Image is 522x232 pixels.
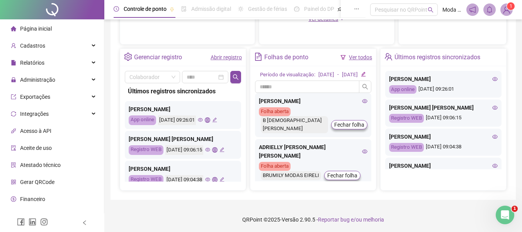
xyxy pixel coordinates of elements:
[20,77,55,83] span: Administração
[496,206,514,224] iframe: Intercom live chat
[20,179,54,185] span: Gerar QRCode
[170,7,174,12] span: pushpin
[308,16,338,22] span: Ver detalhes
[510,3,512,9] span: 1
[238,6,243,12] span: sun
[20,128,51,134] span: Acesso à API
[342,71,358,79] div: [DATE]
[492,134,498,139] span: eye
[318,71,334,79] div: [DATE]
[20,43,45,49] span: Cadastros
[11,111,16,117] span: sync
[165,175,203,185] div: [DATE] 09:04:38
[198,117,203,122] span: eye
[205,177,210,182] span: eye
[20,94,50,100] span: Exportações
[384,53,393,61] span: team
[308,16,345,22] a: Ver detalhes down
[492,163,498,168] span: eye
[11,196,16,202] span: dollar
[11,77,16,82] span: lock
[40,218,48,226] span: instagram
[11,43,16,48] span: user-add
[261,171,321,180] div: BRUMILY MODAS EIRELI
[11,94,16,100] span: export
[205,147,210,152] span: eye
[318,217,384,223] span: Reportar bug e/ou melhoria
[20,213,59,219] span: Central de ajuda
[389,114,498,123] div: [DATE] 09:06:15
[362,149,367,154] span: eye
[389,114,424,123] div: Registro WEB
[205,117,210,122] span: global
[191,6,231,12] span: Admissão digital
[129,105,237,113] div: [PERSON_NAME]
[304,6,334,12] span: Painel do DP
[362,84,368,90] span: search
[264,51,308,64] div: Folhas de ponto
[11,60,16,65] span: file
[158,115,196,125] div: [DATE] 09:26:01
[165,145,203,155] div: [DATE] 09:06:15
[11,162,16,168] span: solution
[327,171,357,180] span: Fechar folha
[124,53,132,61] span: setting
[20,26,52,32] span: Página inicial
[124,6,167,12] span: Controle de ponto
[337,7,342,12] span: pushpin
[128,86,238,96] div: Últimos registros sincronizados
[259,162,291,171] div: Folha aberta
[219,147,224,152] span: edit
[260,71,315,79] div: Período de visualização:
[389,143,424,152] div: Registro WEB
[501,4,512,15] img: 20463
[17,218,25,226] span: facebook
[389,162,498,170] div: [PERSON_NAME]
[233,74,239,80] span: search
[469,6,476,13] span: notification
[428,7,434,13] span: search
[261,116,328,133] div: B [DEMOGRAPHIC_DATA] [PERSON_NAME]
[254,53,262,61] span: file-text
[129,145,163,155] div: Registro WEB
[11,128,16,134] span: api
[259,107,291,116] div: Folha aberta
[20,60,44,66] span: Relatórios
[82,220,87,225] span: left
[354,6,359,12] span: ellipsis
[11,179,16,185] span: qrcode
[331,120,367,129] button: Fechar folha
[20,162,61,168] span: Atestado técnico
[334,120,364,129] span: Fechar folha
[248,6,287,12] span: Gestão de férias
[11,145,16,151] span: audit
[394,51,480,64] div: Últimos registros sincronizados
[337,71,339,79] div: -
[259,97,367,105] div: [PERSON_NAME]
[259,143,367,160] div: ADRIELLY [PERSON_NAME] [PERSON_NAME]
[389,85,417,94] div: App online
[211,54,242,60] a: Abrir registro
[389,85,498,94] div: [DATE] 09:26:01
[20,196,45,202] span: Financeiro
[507,2,515,10] sup: Atualize o seu contato no menu Meus Dados
[361,72,366,77] span: edit
[129,165,237,173] div: [PERSON_NAME]
[181,6,187,12] span: file-done
[349,54,372,60] a: Ver todos
[340,55,346,60] span: filter
[389,143,498,152] div: [DATE] 09:04:38
[129,115,156,125] div: App online
[20,111,49,117] span: Integrações
[219,177,224,182] span: edit
[389,75,498,83] div: [PERSON_NAME]
[129,135,237,143] div: [PERSON_NAME] [PERSON_NAME]
[389,132,498,141] div: [PERSON_NAME]
[134,51,182,64] div: Gerenciar registro
[362,98,367,104] span: eye
[282,217,299,223] span: Versão
[492,76,498,82] span: eye
[29,218,36,226] span: linkedin
[389,103,498,112] div: [PERSON_NAME] [PERSON_NAME]
[129,175,163,185] div: Registro WEB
